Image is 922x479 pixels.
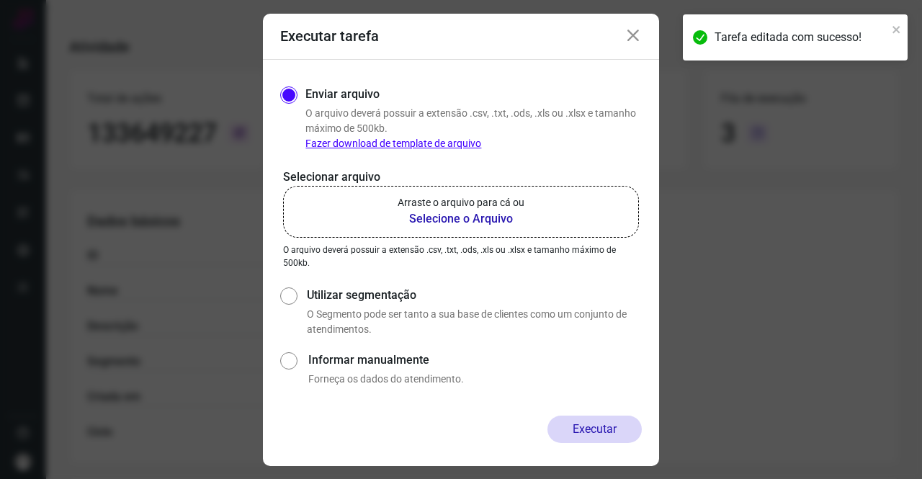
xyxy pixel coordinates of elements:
[283,169,639,186] p: Selecionar arquivo
[307,287,642,304] label: Utilizar segmentação
[547,416,642,443] button: Executar
[283,243,639,269] p: O arquivo deverá possuir a extensão .csv, .txt, .ods, .xls ou .xlsx e tamanho máximo de 500kb.
[305,106,642,151] p: O arquivo deverá possuir a extensão .csv, .txt, .ods, .xls ou .xlsx e tamanho máximo de 500kb.
[308,352,642,369] label: Informar manualmente
[715,29,887,46] div: Tarefa editada com sucesso!
[280,27,379,45] h3: Executar tarefa
[305,86,380,103] label: Enviar arquivo
[308,372,642,387] p: Forneça os dados do atendimento.
[307,307,642,337] p: O Segmento pode ser tanto a sua base de clientes como um conjunto de atendimentos.
[305,138,481,149] a: Fazer download de template de arquivo
[892,20,902,37] button: close
[398,210,524,228] b: Selecione o Arquivo
[398,195,524,210] p: Arraste o arquivo para cá ou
